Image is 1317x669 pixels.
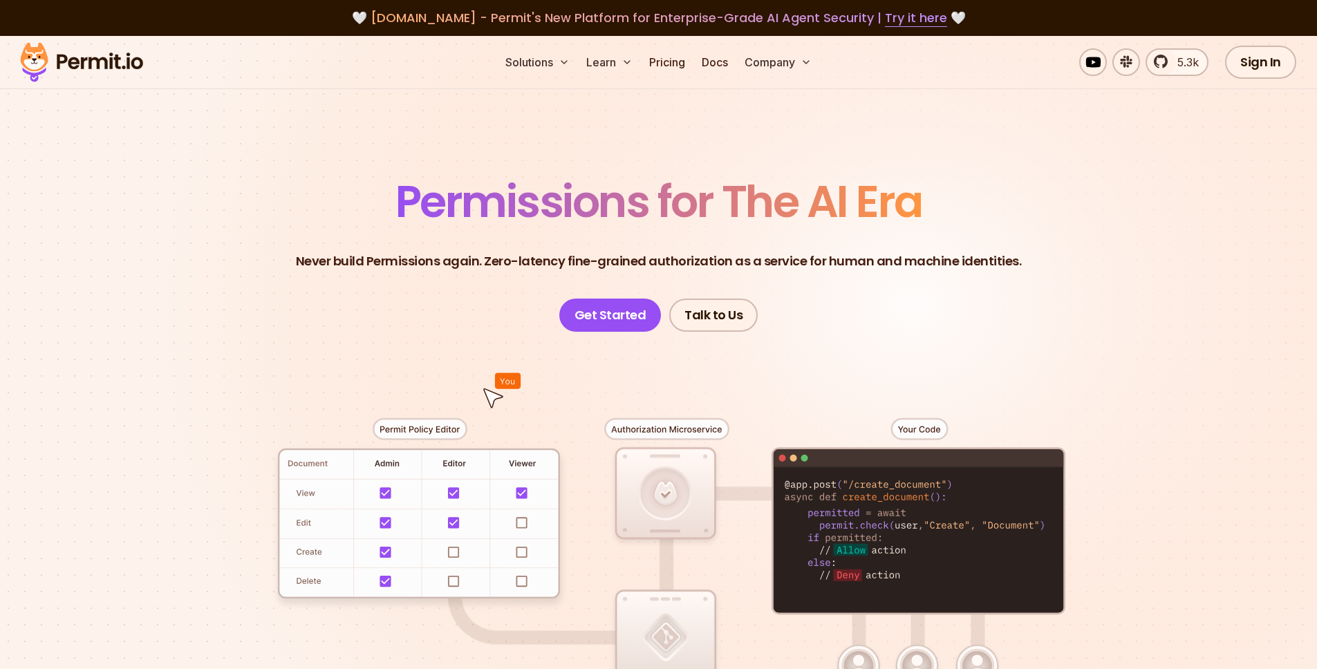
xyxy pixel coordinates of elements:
[739,48,817,76] button: Company
[1146,48,1208,76] a: 5.3k
[500,48,575,76] button: Solutions
[885,9,947,27] a: Try it here
[696,48,734,76] a: Docs
[371,9,947,26] span: [DOMAIN_NAME] - Permit's New Platform for Enterprise-Grade AI Agent Security |
[559,299,662,332] a: Get Started
[395,171,922,232] span: Permissions for The AI Era
[14,39,149,86] img: Permit logo
[296,252,1022,271] p: Never build Permissions again. Zero-latency fine-grained authorization as a service for human and...
[1169,54,1199,70] span: 5.3k
[1225,46,1296,79] a: Sign In
[644,48,691,76] a: Pricing
[581,48,638,76] button: Learn
[33,8,1284,28] div: 🤍 🤍
[669,299,758,332] a: Talk to Us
